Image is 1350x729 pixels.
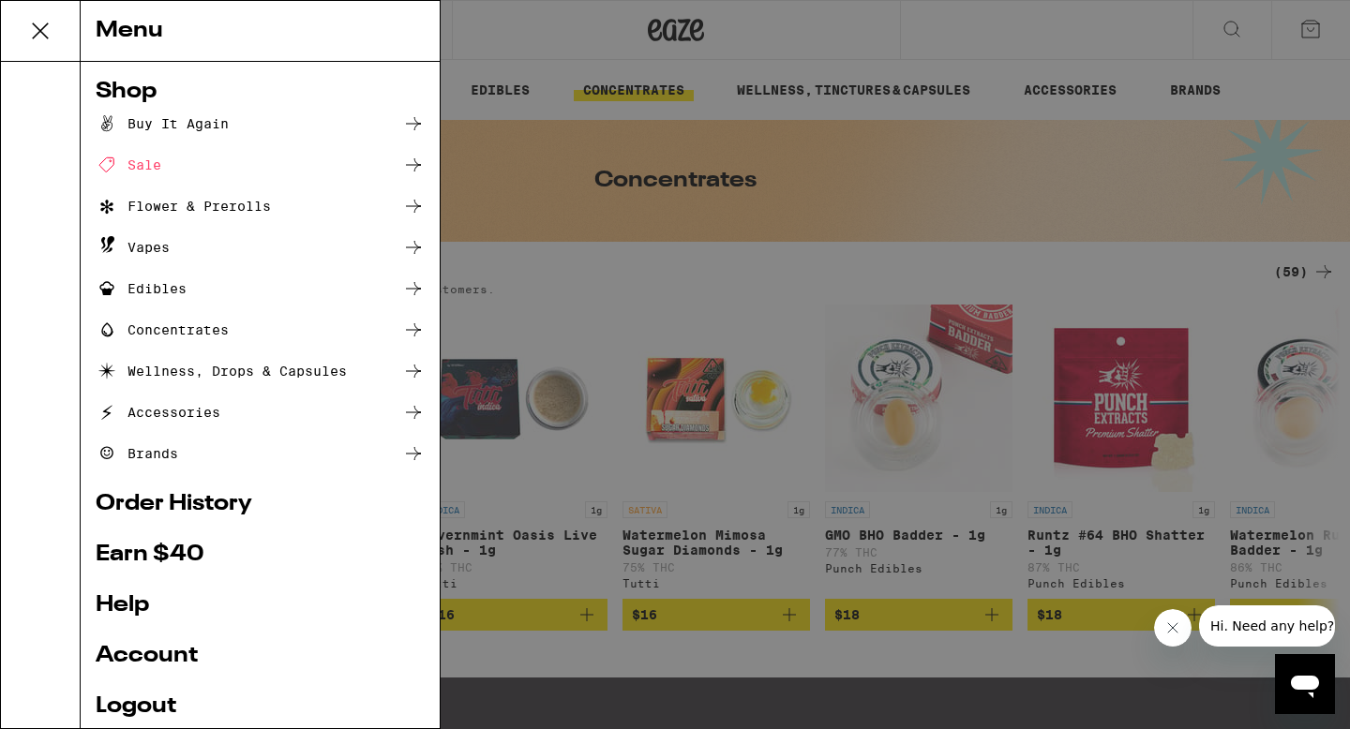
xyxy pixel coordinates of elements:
[96,401,220,424] div: Accessories
[96,236,170,259] div: Vapes
[96,360,347,382] div: Wellness, Drops & Capsules
[96,442,425,465] a: Brands
[1199,605,1335,647] iframe: Message from company
[96,319,425,341] a: Concentrates
[96,112,229,135] div: Buy It Again
[81,1,440,62] div: Menu
[96,277,425,300] a: Edibles
[96,81,425,103] a: Shop
[96,360,425,382] a: Wellness, Drops & Capsules
[96,543,425,566] a: Earn $ 40
[96,401,425,424] a: Accessories
[96,154,161,176] div: Sale
[96,442,178,465] div: Brands
[96,195,271,217] div: Flower & Prerolls
[96,154,425,176] a: Sale
[96,112,425,135] a: Buy It Again
[96,493,425,515] a: Order History
[96,195,425,217] a: Flower & Prerolls
[1154,609,1192,647] iframe: Close message
[96,645,425,667] a: Account
[96,319,229,341] div: Concentrates
[96,594,425,617] a: Help
[96,695,425,718] a: Logout
[96,236,425,259] a: Vapes
[96,277,187,300] div: Edibles
[1275,654,1335,714] iframe: Button to launch messaging window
